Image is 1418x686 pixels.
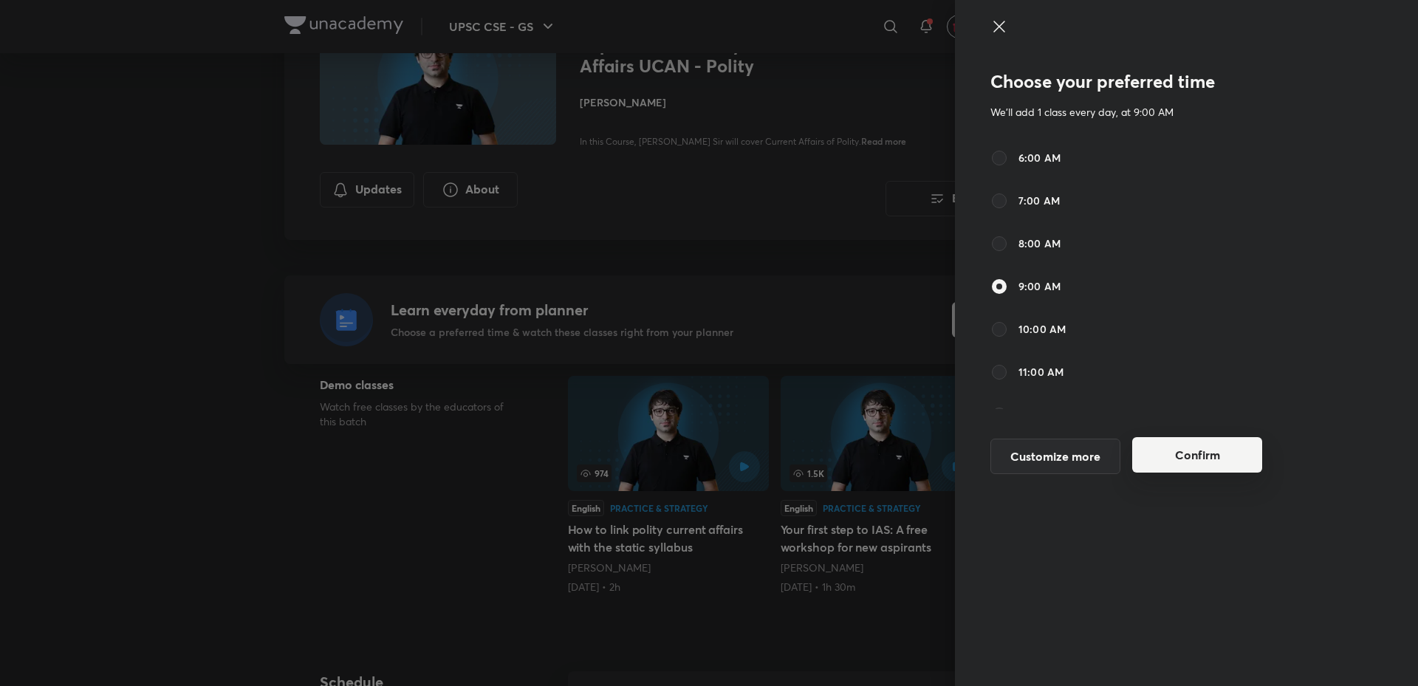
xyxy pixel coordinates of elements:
h3: Choose your preferred time [990,71,1298,92]
button: Confirm [1132,437,1262,473]
span: 7:00 AM [1018,193,1060,208]
span: 12:00 PM [1018,407,1063,422]
span: 10:00 AM [1018,321,1066,337]
span: 11:00 AM [1018,364,1063,380]
span: 8:00 AM [1018,236,1061,251]
button: Customize more [990,439,1120,474]
span: 9:00 AM [1018,278,1061,294]
span: 6:00 AM [1018,150,1061,165]
p: We'll add 1 class every day, at 9:00 AM [990,104,1298,120]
